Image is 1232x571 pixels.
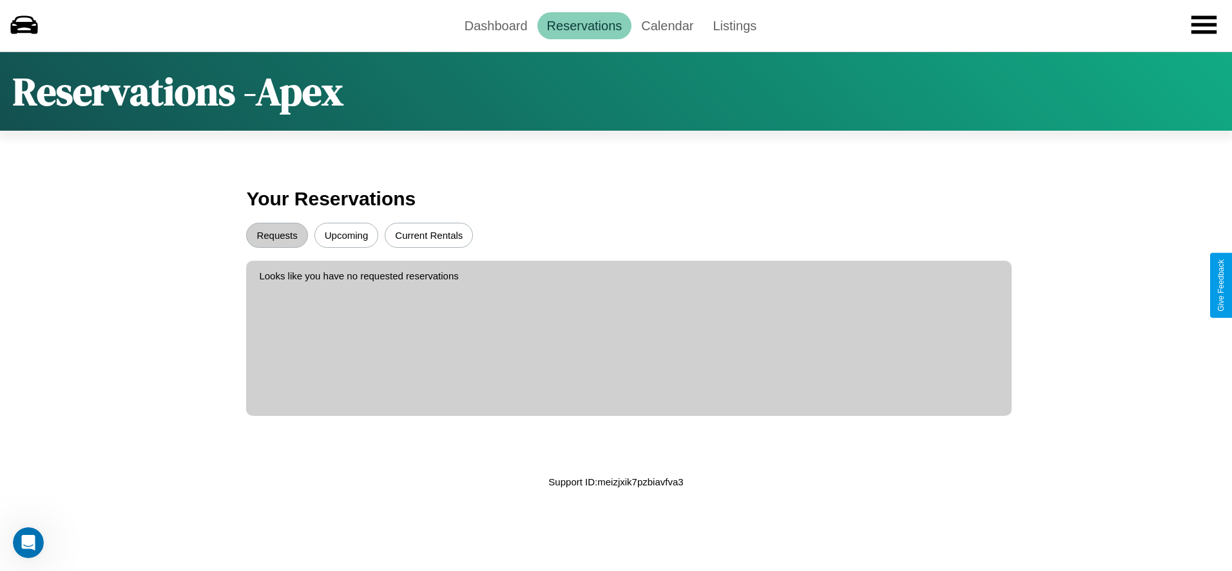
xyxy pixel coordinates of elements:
[703,12,766,39] a: Listings
[246,182,985,216] h3: Your Reservations
[13,527,44,558] iframe: Intercom live chat
[385,223,473,248] button: Current Rentals
[246,223,307,248] button: Requests
[13,65,343,118] h1: Reservations - Apex
[631,12,703,39] a: Calendar
[537,12,632,39] a: Reservations
[259,267,998,285] p: Looks like you have no requested reservations
[548,473,683,491] p: Support ID: meizjxik7pzbiavfva3
[1217,259,1226,312] div: Give Feedback
[455,12,537,39] a: Dashboard
[314,223,379,248] button: Upcoming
